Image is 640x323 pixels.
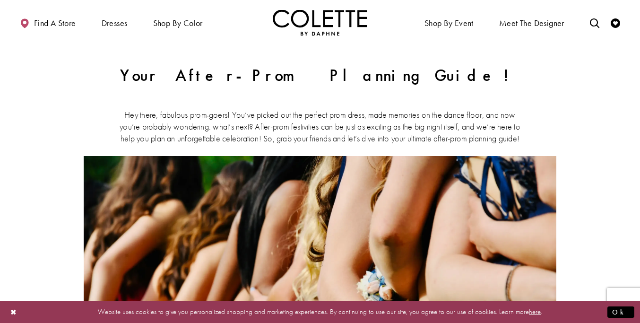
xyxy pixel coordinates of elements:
a: Meet the designer [497,9,567,35]
span: Shop By Event [422,9,476,35]
button: Close Dialog [6,304,22,320]
span: Shop By Event [424,18,474,28]
a: Find a store [17,9,78,35]
a: Check Wishlist [608,9,623,35]
p: Website uses cookies to give you personalized shopping and marketing experiences. By continuing t... [68,306,572,318]
span: Meet the designer [499,18,564,28]
p: Hey there, fabulous prom-goers! You’ve picked out the perfect prom dress, made memories on the da... [119,109,521,144]
img: Colette by Daphne [273,9,367,35]
a: Toggle search [588,9,602,35]
span: Dresses [102,18,128,28]
button: Submit Dialog [607,306,634,318]
a: here [529,307,541,316]
span: Dresses [99,9,130,35]
span: Shop by color [151,9,205,35]
span: Find a store [34,18,76,28]
a: Visit Home Page [273,9,367,35]
span: Shop by color [153,18,203,28]
h1: Your After-Prom Planning Guide! [103,66,537,85]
